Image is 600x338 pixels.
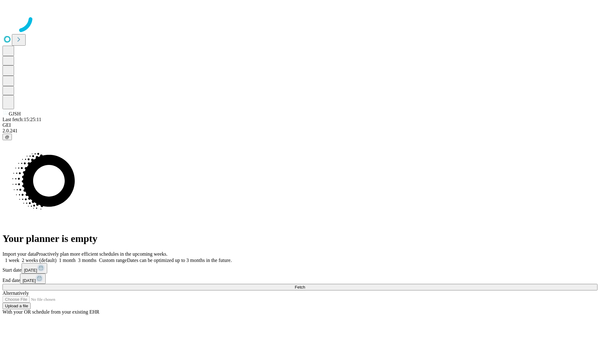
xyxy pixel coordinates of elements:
[2,284,597,290] button: Fetch
[22,263,47,274] button: [DATE]
[2,263,597,274] div: Start date
[99,258,127,263] span: Custom range
[22,258,57,263] span: 2 weeks (default)
[20,274,46,284] button: [DATE]
[2,134,12,140] button: @
[36,251,167,257] span: Proactively plan more efficient schedules in the upcoming weeks.
[9,111,21,116] span: GJSH
[78,258,97,263] span: 3 months
[24,268,37,273] span: [DATE]
[295,285,305,289] span: Fetch
[2,309,99,315] span: With your OR schedule from your existing EHR
[2,122,597,128] div: GEI
[22,278,36,283] span: [DATE]
[2,251,36,257] span: Import your data
[59,258,76,263] span: 1 month
[2,128,597,134] div: 2.0.241
[2,303,31,309] button: Upload a file
[2,117,41,122] span: Last fetch: 15:25:11
[2,290,29,296] span: Alternatively
[2,274,597,284] div: End date
[127,258,232,263] span: Dates can be optimized up to 3 months in the future.
[2,233,597,244] h1: Your planner is empty
[5,135,9,139] span: @
[5,258,19,263] span: 1 week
